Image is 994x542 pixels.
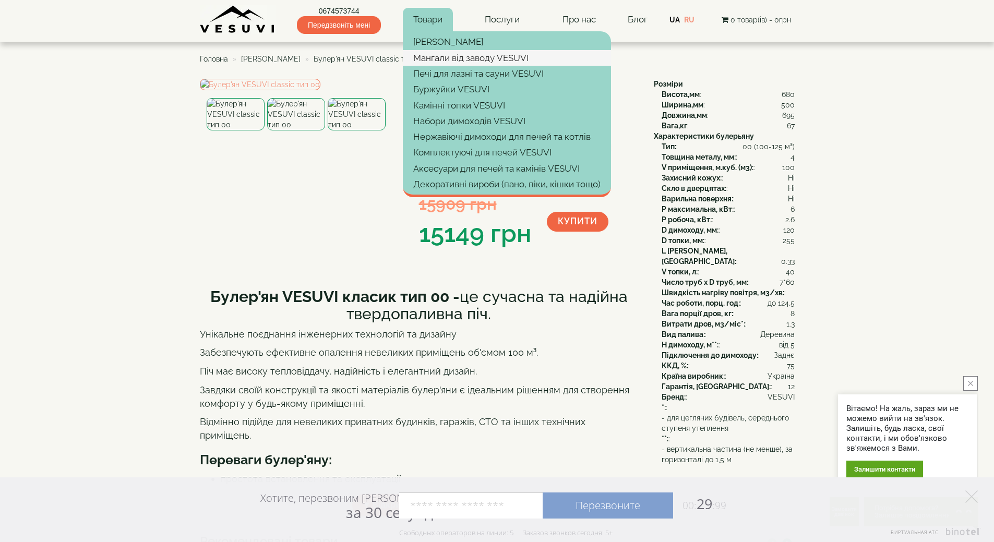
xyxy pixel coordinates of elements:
b: Вага,кг [662,122,687,130]
span: 00 (100-125 м³) [742,141,795,152]
b: Варильна поверхня: [662,195,733,203]
span: від 5 [779,340,795,350]
b: D топки, мм: [662,236,704,245]
div: : [662,329,795,340]
a: Камінні топки VESUVI [403,98,611,113]
b: P максимальна, кВт: [662,205,734,213]
span: 29 [673,494,726,513]
b: Булер'ян VESUVI класик тип 00 - [210,287,460,306]
span: за 30 секунд? [346,502,439,522]
div: : [662,402,795,413]
a: Головна [200,55,228,63]
a: Виртуальная АТС [884,528,981,542]
img: Булер'ян VESUVI classic тип 00 [200,79,320,90]
b: Вага порції дров, кг: [662,309,733,318]
b: Переваги булер'яну: [200,452,332,467]
div: : [662,381,795,392]
span: 0.33 [781,256,795,267]
div: : [662,246,795,267]
div: : [662,141,795,152]
div: : [662,413,795,444]
b: P робоча, кВт: [662,215,712,224]
button: 0 товар(ів) - 0грн [718,14,794,26]
img: content [200,5,276,34]
div: 15149 грн [419,216,531,251]
b: Висота,мм [662,90,700,99]
div: : [662,298,795,308]
img: Булер'ян VESUVI classic тип 00 [328,98,386,130]
b: Підключення до димоходу: [662,351,758,359]
b: Розміри [654,80,683,88]
b: Ширина,мм [662,101,703,109]
div: Хотите, перезвоним [PERSON_NAME] [260,491,439,521]
div: : [662,110,795,121]
b: V топки, л: [662,268,698,276]
a: RU [684,16,694,24]
div: : [662,235,795,246]
b: L [PERSON_NAME], [GEOGRAPHIC_DATA]: [662,247,736,266]
a: 0674573744 [297,6,381,16]
a: [PERSON_NAME] [403,34,611,50]
div: : [662,152,795,162]
a: Набори димоходів VESUVI [403,113,611,129]
div: : [662,183,795,194]
div: : [662,121,795,131]
div: : [662,267,795,277]
img: Булер'ян VESUVI classic тип 00 [207,98,265,130]
span: 0 товар(ів) - 0грн [730,16,791,24]
h2: це сучасна та надійна твердопаливна піч. [200,288,638,322]
p: Забезпечують ефективне опалення невеликих приміщень об'ємом 100 м³. [200,346,638,359]
p: Піч має високу тепловіддачу, надійність і елегантний дизайн. [200,365,638,378]
span: Ні [788,183,795,194]
b: Тип: [662,142,676,151]
b: Гарантія, [GEOGRAPHIC_DATA]: [662,382,771,391]
span: 4 [791,152,795,162]
a: Аксесуари для печей та камінів VESUVI [403,161,611,176]
b: Довжина,мм [662,111,707,119]
b: V приміщення, м.куб. (м3): [662,163,753,172]
div: : [662,340,795,350]
b: Товщина металу, мм: [662,153,736,161]
div: Вітаємо! На жаль, зараз ми не можемо вийти на зв'язок. Залишіть, будь ласка, свої контакти, і ми ... [846,404,969,453]
span: Україна [768,371,795,381]
span: 1.3 [786,319,795,329]
span: 00: [682,499,697,512]
a: Перезвоните [543,492,673,519]
p: Завдяки своїй конструкції та якості матеріалів булер'яни є ідеальним рішенням для створення комфо... [200,383,638,410]
span: 67 [787,121,795,131]
a: UA [669,16,680,24]
div: Залишити контакти [846,461,923,478]
div: : [662,287,795,298]
div: 15909 грн [419,192,531,215]
span: :99 [712,499,726,512]
span: 2.6 [785,214,795,225]
a: Печі для лазні та сауни VESUVI [403,66,611,81]
div: : [662,277,795,287]
div: : [662,360,795,371]
div: : [662,371,795,381]
div: : [662,100,795,110]
span: VESUVI [768,392,795,402]
div: : [662,225,795,235]
span: Виртуальная АТС [891,529,939,536]
span: 6 [791,204,795,214]
span: 12 [788,381,795,392]
b: Час роботи, порц. год: [662,299,740,307]
span: 680 [782,89,795,100]
div: : [662,214,795,225]
p: Унікальне поєднання інженерних технологій та дизайну [200,328,638,341]
img: Булер'ян VESUVI classic тип 00 [267,98,325,130]
a: [PERSON_NAME] [241,55,301,63]
span: Заднє [774,350,795,360]
div: : [662,319,795,329]
b: D димоходу, мм: [662,226,718,234]
div: : [662,173,795,183]
button: Купити [547,212,608,232]
span: - вертикальна частина (не менше), за горизонталі до 1,5 м [662,444,795,465]
button: close button [963,376,978,391]
span: Деревина [760,329,795,340]
b: ККД, %: [662,362,688,370]
b: Захисний кожух: [662,174,722,182]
